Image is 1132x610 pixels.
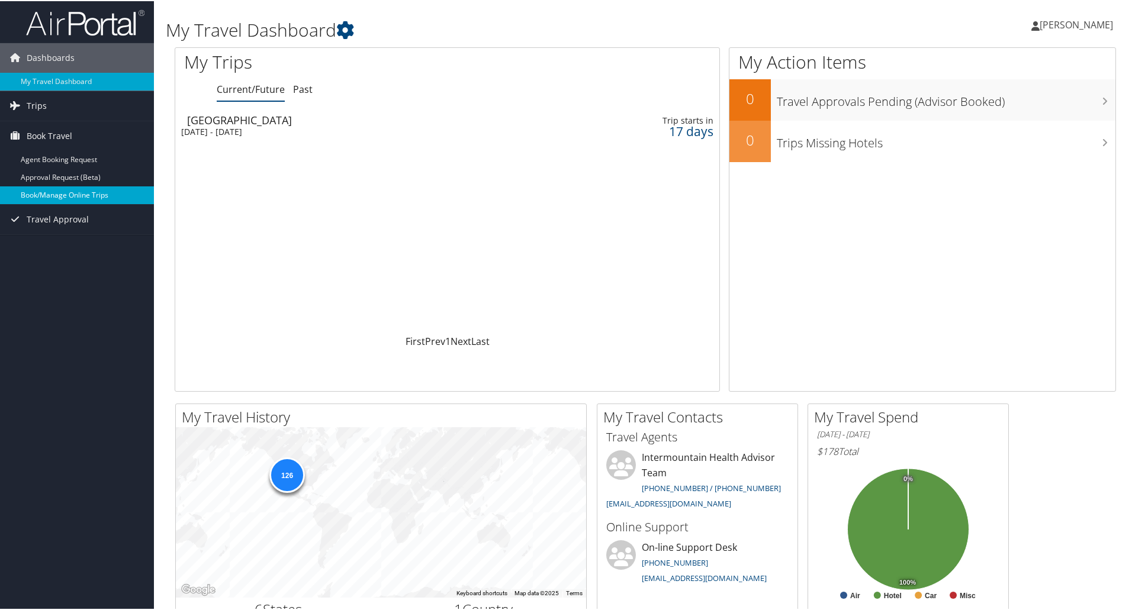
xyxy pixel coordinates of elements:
div: [DATE] - [DATE] [181,125,524,136]
span: Map data ©2025 [514,589,559,595]
span: $178 [817,444,838,457]
h2: My Travel History [182,406,586,426]
h6: [DATE] - [DATE] [817,428,999,439]
span: Trips [27,90,47,120]
span: Dashboards [27,42,75,72]
text: Air [850,590,860,599]
a: 1 [445,334,451,347]
span: [PERSON_NAME] [1040,17,1113,30]
button: Keyboard shortcuts [456,588,507,596]
h1: My Trips [184,49,484,73]
h6: Total [817,444,999,457]
div: Trip starts in [595,114,713,125]
img: Google [179,581,218,596]
a: Past [293,82,313,95]
h2: My Travel Contacts [603,406,797,426]
div: [GEOGRAPHIC_DATA] [187,114,530,124]
text: Hotel [884,590,902,599]
h1: My Action Items [729,49,1115,73]
text: Misc [960,590,976,599]
a: First [406,334,425,347]
span: Book Travel [27,120,72,150]
a: [PERSON_NAME] [1031,6,1125,41]
h2: My Travel Spend [814,406,1008,426]
h3: Online Support [606,518,789,534]
a: [EMAIL_ADDRESS][DOMAIN_NAME] [642,572,767,582]
tspan: 0% [903,475,913,482]
a: Prev [425,334,445,347]
div: 17 days [595,125,713,135]
a: [PHONE_NUMBER] [642,556,708,567]
span: Travel Approval [27,204,89,233]
text: Car [925,590,937,599]
h3: Travel Agents [606,428,789,444]
a: Last [471,334,490,347]
h1: My Travel Dashboard [166,17,805,41]
a: Current/Future [217,82,285,95]
h2: 0 [729,88,771,108]
a: [EMAIL_ADDRESS][DOMAIN_NAME] [606,497,731,508]
a: Open this area in Google Maps (opens a new window) [179,581,218,596]
img: airportal-logo.png [26,8,144,35]
tspan: 100% [899,578,916,585]
li: Intermountain Health Advisor Team [600,449,795,512]
a: Terms (opens in new tab) [566,589,583,595]
a: [PHONE_NUMBER] / [PHONE_NUMBER] [642,482,781,492]
a: 0Travel Approvals Pending (Advisor Booked) [729,78,1115,120]
a: Next [451,334,471,347]
h3: Trips Missing Hotels [777,128,1115,150]
li: On-line Support Desk [600,539,795,588]
h3: Travel Approvals Pending (Advisor Booked) [777,86,1115,109]
div: 126 [269,456,305,492]
h2: 0 [729,129,771,149]
a: 0Trips Missing Hotels [729,120,1115,161]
